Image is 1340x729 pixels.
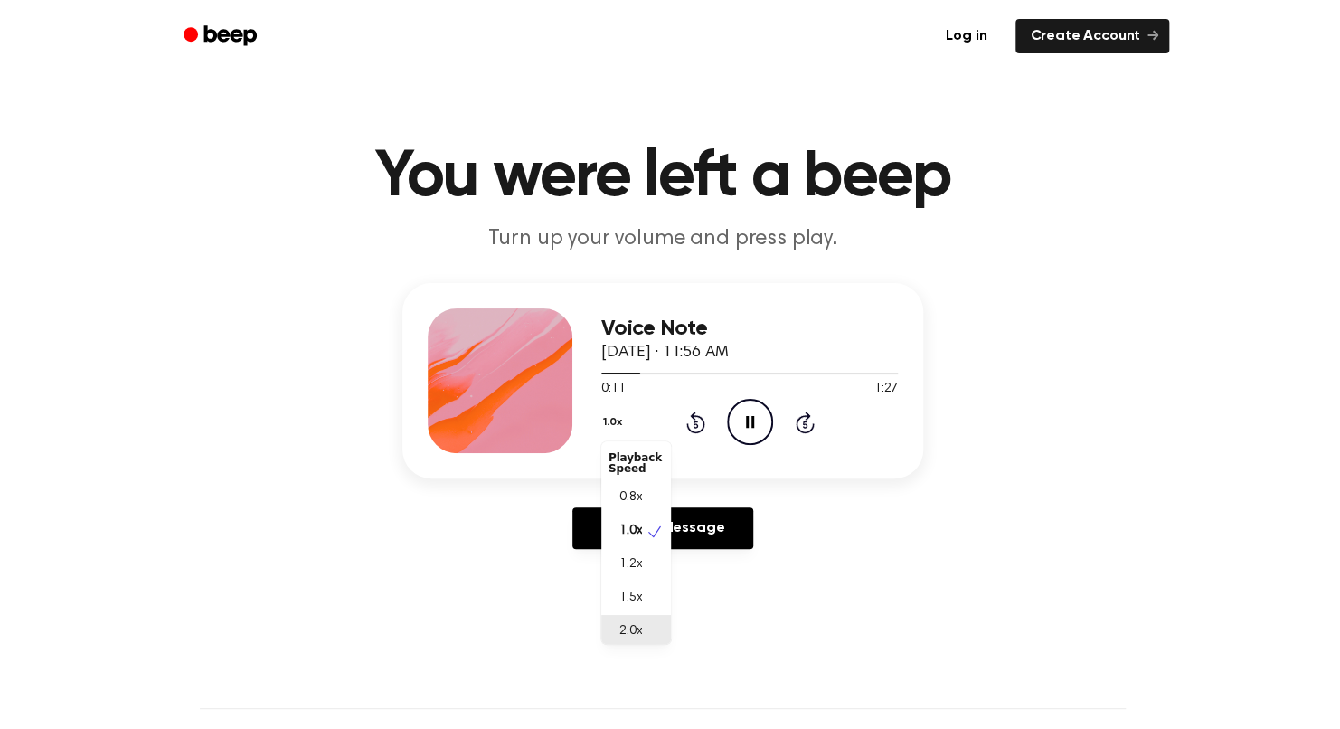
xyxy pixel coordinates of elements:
div: Playback Speed [601,445,671,481]
button: 1.0x [601,407,628,438]
span: 1.2x [619,555,642,574]
span: 2.0x [619,622,642,641]
span: 0.8x [619,488,642,507]
span: 1.0x [619,522,642,541]
div: 1.0x [601,441,671,644]
span: 1.5x [619,589,642,608]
